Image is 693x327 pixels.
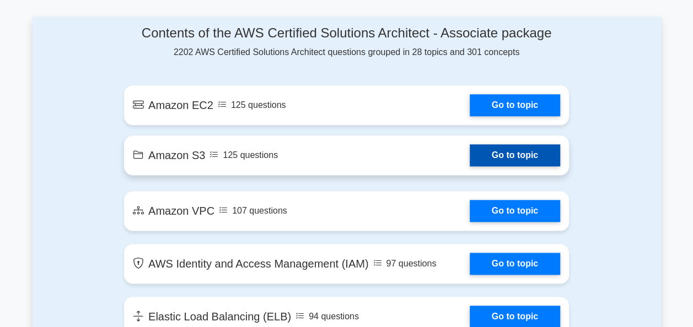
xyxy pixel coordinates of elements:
h4: Contents of the AWS Certified Solutions Architect - Associate package [124,25,569,41]
a: Go to topic [470,253,560,275]
div: 2202 AWS Certified Solutions Architect questions grouped in 28 topics and 301 concepts [124,25,569,59]
a: Go to topic [470,144,560,166]
a: Go to topic [470,200,560,222]
a: Go to topic [470,94,560,116]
